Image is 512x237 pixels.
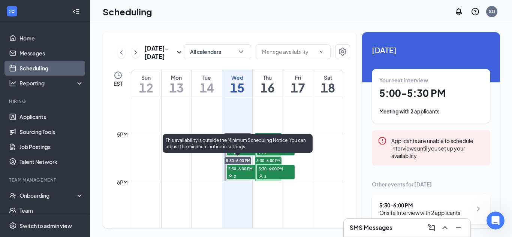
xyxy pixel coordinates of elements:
[114,80,123,87] span: EST
[259,174,263,179] svg: User
[222,74,252,81] div: Wed
[9,222,16,230] svg: Settings
[283,81,313,94] h1: 17
[335,44,350,61] a: Settings
[257,165,295,172] span: 5:30-6:00 PM
[489,8,495,15] div: SD
[228,174,233,179] svg: User
[131,70,161,98] a: October 12, 2025
[19,139,84,154] a: Job Postings
[335,44,350,59] button: Settings
[313,74,343,81] div: Sat
[379,201,460,209] div: 5:30 - 6:00 PM
[440,223,449,232] svg: ChevronUp
[19,222,72,230] div: Switch to admin view
[253,74,283,81] div: Thu
[19,154,84,169] a: Talent Network
[487,212,505,230] iframe: Intercom live chat
[184,44,251,59] button: All calendarsChevronDown
[256,158,281,163] span: 5:30-6:00 PM
[103,5,152,18] h1: Scheduling
[253,70,283,98] a: October 16, 2025
[372,44,490,56] span: [DATE]
[115,178,129,186] div: 6pm
[425,222,437,234] button: ComposeMessage
[454,223,463,232] svg: Minimize
[379,76,483,84] div: Your next interview
[19,46,84,61] a: Messages
[175,48,184,57] svg: SmallChevronDown
[379,209,460,216] div: Onsite Interview with 2 applicants
[474,204,483,213] svg: ChevronRight
[234,174,236,179] span: 2
[163,134,313,153] div: This availability is outside the Minimum Scheduling Notice. You can adjust the minimum notice in ...
[115,226,129,234] div: 7pm
[262,48,315,56] input: Manage availability
[131,81,161,94] h1: 12
[313,70,343,98] a: October 18, 2025
[19,124,84,139] a: Sourcing Tools
[237,48,245,55] svg: ChevronDown
[162,70,192,98] a: October 13, 2025
[226,158,250,163] span: 5:30-6:00 PM
[118,48,125,57] svg: ChevronLeft
[338,47,347,56] svg: Settings
[283,70,313,98] a: October 17, 2025
[350,224,392,232] h3: SMS Messages
[313,81,343,94] h1: 18
[9,79,16,87] svg: Analysis
[452,222,464,234] button: Minimize
[19,203,84,218] a: Team
[9,177,82,183] div: Team Management
[19,79,84,87] div: Reporting
[117,47,126,58] button: ChevronLeft
[253,81,283,94] h1: 16
[114,71,123,80] svg: Clock
[372,180,490,188] div: Other events for [DATE]
[227,165,264,172] span: 5:30-6:00 PM
[162,81,192,94] h1: 13
[454,7,463,16] svg: Notifications
[9,192,16,199] svg: UserCheck
[115,130,129,139] div: 5pm
[192,70,222,98] a: October 14, 2025
[144,44,175,61] h3: [DATE] - [DATE]
[264,174,266,179] span: 1
[8,7,16,15] svg: WorkstreamLogo
[378,136,387,145] svg: Error
[379,108,483,115] div: Meeting with 2 applicants
[439,222,451,234] button: ChevronUp
[318,49,324,55] svg: ChevronDown
[391,136,484,159] div: Applicants are unable to schedule interviews until you set up your availability.
[19,61,84,76] a: Scheduling
[19,192,77,199] div: Onboarding
[132,47,140,58] button: ChevronRight
[192,81,222,94] h1: 14
[222,70,252,98] a: October 15, 2025
[131,74,161,81] div: Sun
[132,48,139,57] svg: ChevronRight
[19,109,84,124] a: Applicants
[162,74,192,81] div: Mon
[192,74,222,81] div: Tue
[9,98,82,104] div: Hiring
[379,87,483,100] h1: 5:00 - 5:30 PM
[471,7,480,16] svg: QuestionInfo
[427,223,436,232] svg: ComposeMessage
[19,31,84,46] a: Home
[72,8,80,15] svg: Collapse
[283,74,313,81] div: Fri
[222,81,252,94] h1: 15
